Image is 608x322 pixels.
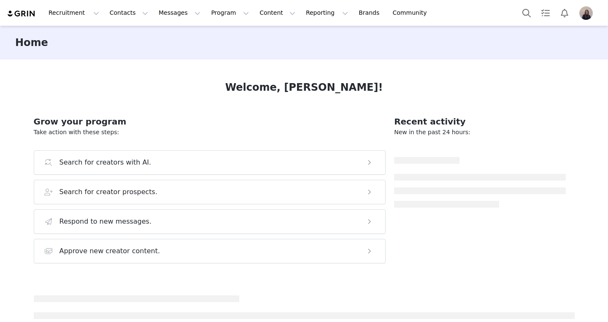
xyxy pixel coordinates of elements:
p: New in the past 24 hours: [394,128,566,137]
button: Search for creators with AI. [34,150,386,175]
button: Profile [574,6,601,20]
button: Respond to new messages. [34,209,386,234]
h3: Search for creator prospects. [59,187,158,197]
h3: Search for creators with AI. [59,157,151,168]
button: Contacts [105,3,153,22]
h3: Home [15,35,48,50]
button: Program [206,3,254,22]
h3: Approve new creator content. [59,246,160,256]
button: Messages [154,3,205,22]
button: Reporting [301,3,353,22]
img: 1cdbb7aa-9e77-4d87-9340-39fe3d42aad1.jpg [579,6,593,20]
a: Community [388,3,436,22]
img: grin logo [7,10,36,18]
a: Brands [354,3,387,22]
button: Content [254,3,300,22]
button: Search for creator prospects. [34,180,386,204]
p: Take action with these steps: [34,128,386,137]
h3: Respond to new messages. [59,216,152,227]
button: Notifications [555,3,574,22]
button: Approve new creator content. [34,239,386,263]
button: Recruitment [43,3,104,22]
button: Search [517,3,536,22]
a: Tasks [536,3,555,22]
h2: Recent activity [394,115,566,128]
h1: Welcome, [PERSON_NAME]! [225,80,383,95]
h2: Grow your program [34,115,386,128]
